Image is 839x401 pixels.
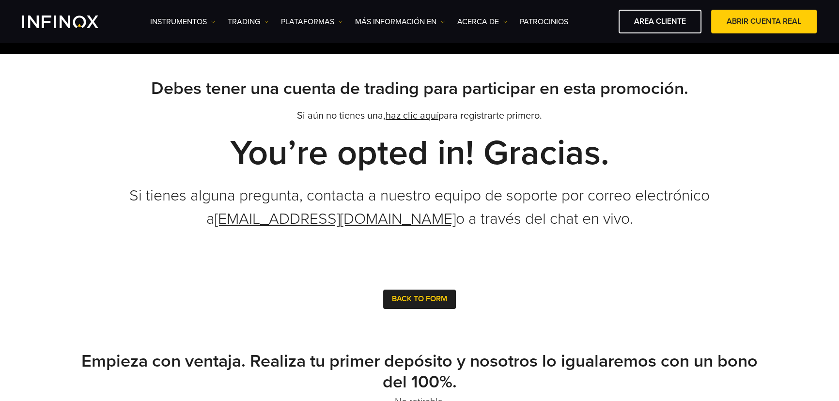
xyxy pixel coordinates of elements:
a: [EMAIL_ADDRESS][DOMAIN_NAME] [215,210,456,228]
a: Patrocinios [520,16,568,28]
a: haz clic aquí [386,110,438,122]
a: ABRIR CUENTA REAL [711,10,817,33]
a: INFINOX Logo [22,15,121,28]
p: Si tienes alguna pregunta, contacta a nuestro equipo de soporte por correo electrónico a o a trav... [80,184,759,231]
p: Si aún no tienes una, para registrarte primero. [80,109,759,123]
a: PLATAFORMAS [281,16,343,28]
button: Back To Form [383,290,456,308]
a: ACERCA DE [457,16,508,28]
strong: Debes tener una cuenta de trading para participar en esta promoción. [151,78,688,99]
strong: You’re opted in! Gracias. [230,132,609,174]
a: AREA CLIENTE [619,10,701,33]
strong: Empieza con ventaja. Realiza tu primer depósito y nosotros lo igualaremos con un bono del 100%. [81,351,758,393]
a: Instrumentos [150,16,216,28]
a: Más información en [355,16,445,28]
a: TRADING [228,16,269,28]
